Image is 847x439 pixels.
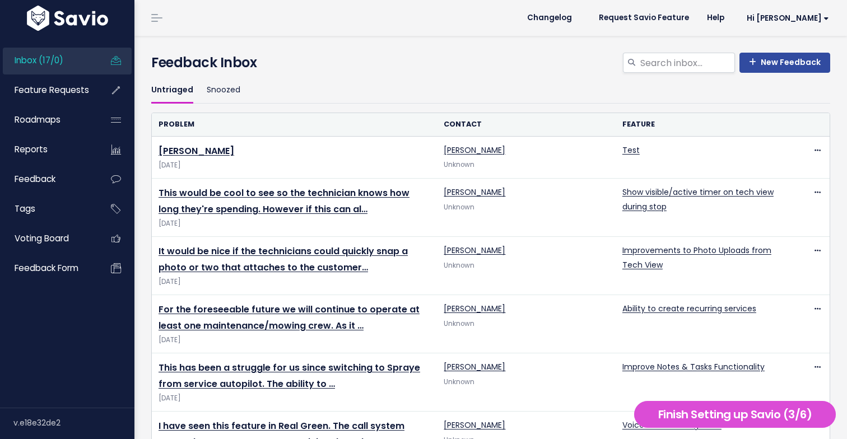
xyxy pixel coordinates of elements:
span: Feedback form [15,262,78,274]
a: [PERSON_NAME] [444,303,505,314]
a: [PERSON_NAME] [444,144,505,156]
a: Request Savio Feature [590,10,698,26]
a: Feature Requests [3,77,93,103]
a: Show visible/active timer on tech view during stop [622,186,774,212]
a: [PERSON_NAME] [159,144,234,157]
span: Changelog [527,14,572,22]
a: [PERSON_NAME] [444,361,505,372]
span: Tags [15,203,35,214]
a: [PERSON_NAME] [444,419,505,431]
span: Inbox (17/0) [15,54,63,66]
div: v.e18e32de2 [13,408,134,437]
span: Unknown [444,319,474,328]
span: Feedback [15,173,55,185]
span: Unknown [444,377,474,386]
a: Help [698,10,733,26]
a: Test [622,144,640,156]
a: Voting Board [3,226,93,251]
span: Reports [15,143,48,155]
h5: Finish Setting up Savio (3/6) [639,406,831,423]
a: Inbox (17/0) [3,48,93,73]
a: Ability to create recurring services [622,303,756,314]
span: Feature Requests [15,84,89,96]
a: [PERSON_NAME] [444,245,505,256]
a: [PERSON_NAME] [444,186,505,198]
a: Hi [PERSON_NAME] [733,10,838,27]
a: Improve Notes & Tasks Functionality [622,361,765,372]
a: Reports [3,137,93,162]
th: Problem [152,113,437,136]
span: [DATE] [159,276,430,288]
a: Feedback [3,166,93,192]
a: For the foreseeable future we will continue to operate at least one maintenance/mowing crew. As it … [159,303,420,332]
th: Feature [616,113,794,136]
span: Unknown [444,160,474,169]
a: This would be cool to see so the technician knows how long they're spending. However if this can al… [159,186,409,216]
span: Unknown [444,203,474,212]
span: Unknown [444,261,474,270]
a: This has been a struggle for us since switching to Spraye from service autopilot. The ability to … [159,361,420,390]
img: logo-white.9d6f32f41409.svg [24,6,111,31]
a: Feedback form [3,255,93,281]
a: It would be nice if the technicians could quickly snap a photo or two that attaches to the customer… [159,245,408,274]
span: Roadmaps [15,114,61,125]
a: Voice for Turf Integration [622,419,722,431]
span: Hi [PERSON_NAME] [747,14,829,22]
a: Roadmaps [3,107,93,133]
a: Improvements to Photo Uploads from Tech View [622,245,771,270]
input: Search inbox... [639,53,735,73]
span: Voting Board [15,232,69,244]
span: [DATE] [159,160,430,171]
h4: Feedback Inbox [151,53,830,73]
span: [DATE] [159,218,430,230]
span: [DATE] [159,334,430,346]
a: Tags [3,196,93,222]
ul: Filter feature requests [151,77,830,104]
a: New Feedback [739,53,830,73]
span: [DATE] [159,393,430,404]
a: Snoozed [207,77,240,104]
a: Untriaged [151,77,193,104]
th: Contact [437,113,615,136]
